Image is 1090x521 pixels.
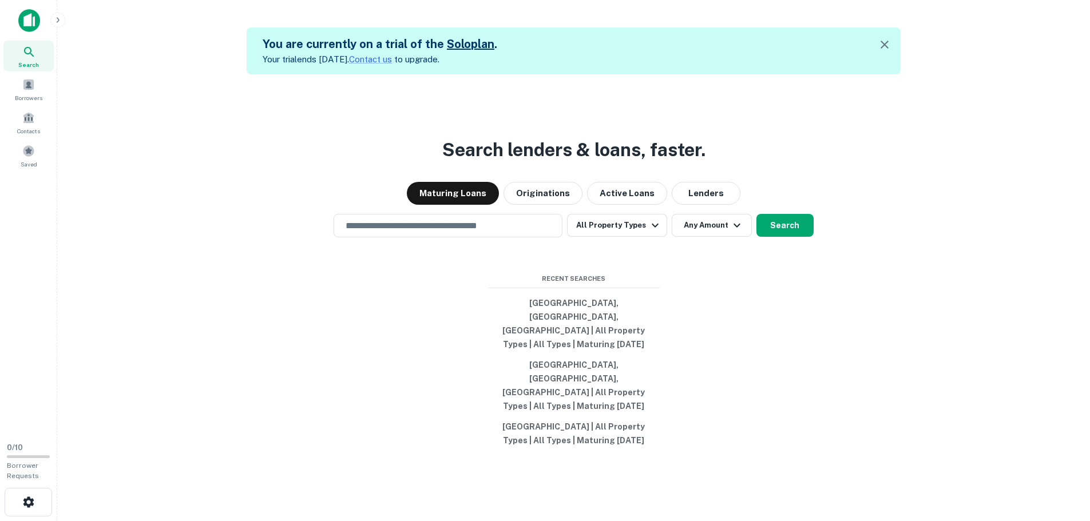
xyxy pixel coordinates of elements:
[263,35,497,53] h5: You are currently on a trial of the .
[3,107,54,138] a: Contacts
[3,140,54,171] a: Saved
[587,182,667,205] button: Active Loans
[21,160,37,169] span: Saved
[349,54,392,64] a: Contact us
[488,293,660,355] button: [GEOGRAPHIC_DATA], [GEOGRAPHIC_DATA], [GEOGRAPHIC_DATA] | All Property Types | All Types | Maturi...
[447,37,494,51] a: Soloplan
[756,214,814,237] button: Search
[1033,429,1090,484] iframe: Chat Widget
[672,182,740,205] button: Lenders
[488,274,660,284] span: Recent Searches
[7,443,23,452] span: 0 / 10
[488,355,660,416] button: [GEOGRAPHIC_DATA], [GEOGRAPHIC_DATA], [GEOGRAPHIC_DATA] | All Property Types | All Types | Maturi...
[567,214,667,237] button: All Property Types
[3,74,54,105] a: Borrowers
[504,182,582,205] button: Originations
[3,41,54,71] a: Search
[18,60,39,69] span: Search
[488,416,660,451] button: [GEOGRAPHIC_DATA] | All Property Types | All Types | Maturing [DATE]
[407,182,499,205] button: Maturing Loans
[18,9,40,32] img: capitalize-icon.png
[17,126,40,136] span: Contacts
[15,93,42,102] span: Borrowers
[442,136,705,164] h3: Search lenders & loans, faster.
[7,462,39,480] span: Borrower Requests
[263,53,497,66] p: Your trial ends [DATE]. to upgrade.
[672,214,752,237] button: Any Amount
